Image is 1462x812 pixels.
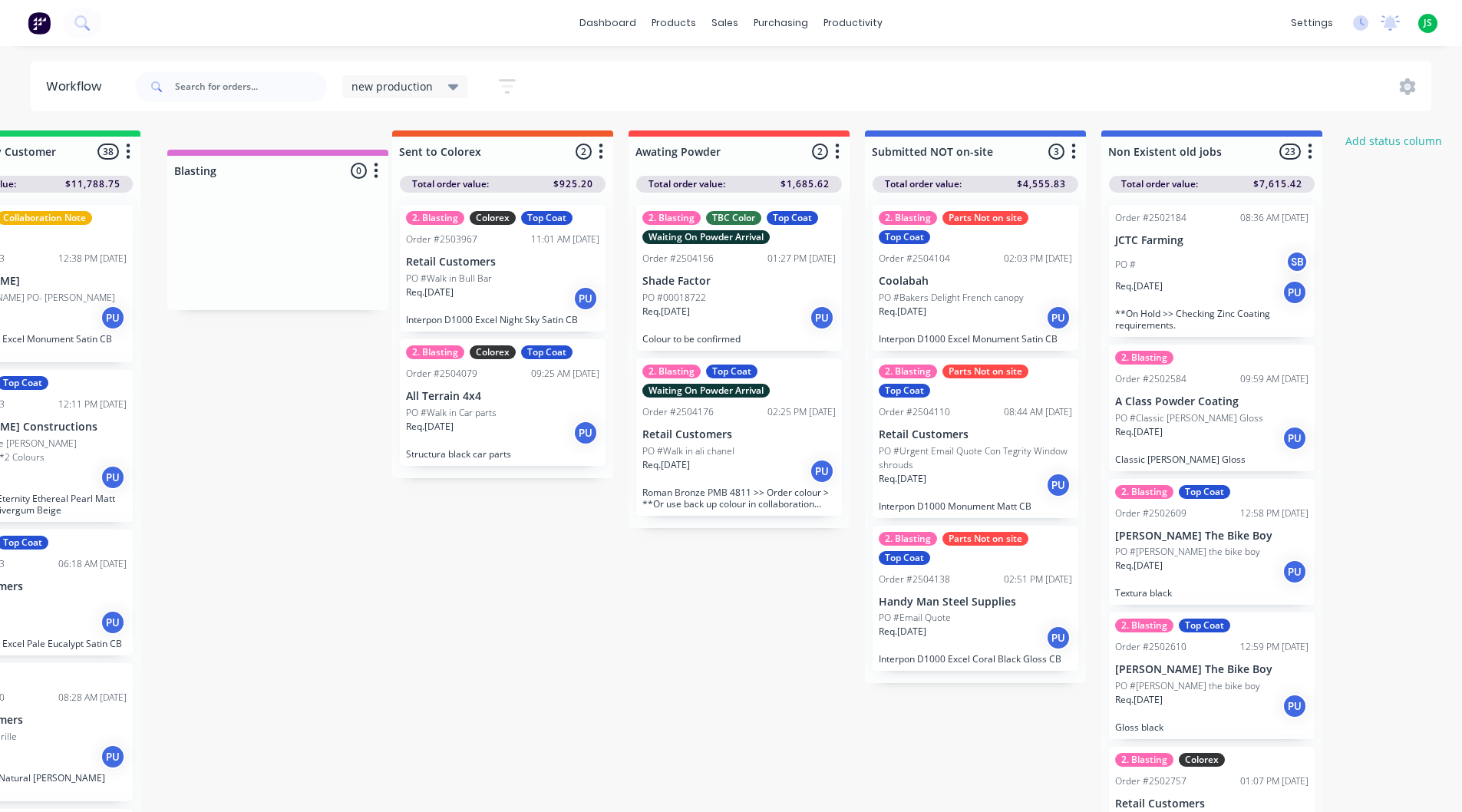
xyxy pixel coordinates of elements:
span: 2 [812,144,828,160]
span: JS [1424,16,1432,30]
span: $1,685.62 [781,177,830,191]
div: settings [1283,12,1341,35]
img: Factory [28,12,51,35]
span: $925.20 [553,177,593,191]
div: sales [704,12,746,35]
span: 2 [576,144,592,160]
span: Total order value: [1121,177,1198,191]
span: new production [351,78,433,94]
span: Total order value: [648,177,725,191]
span: $7,615.42 [1253,177,1302,191]
div: products [644,12,704,35]
input: Enter column name… [399,144,550,160]
input: Search for orders... [175,71,327,102]
span: Total order value: [885,177,962,191]
div: Workflow [46,78,109,96]
span: $11,788.75 [65,177,120,191]
input: Enter column name… [872,144,1023,160]
span: 38 [97,144,119,160]
input: Enter column name… [1108,144,1259,160]
span: 23 [1279,144,1301,160]
input: Enter column name… [635,144,787,160]
span: Total order value: [412,177,489,191]
span: $4,555.83 [1017,177,1066,191]
div: purchasing [746,12,816,35]
div: productivity [816,12,890,35]
button: Add status column [1338,130,1450,151]
span: 3 [1048,144,1064,160]
a: dashboard [572,12,644,35]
